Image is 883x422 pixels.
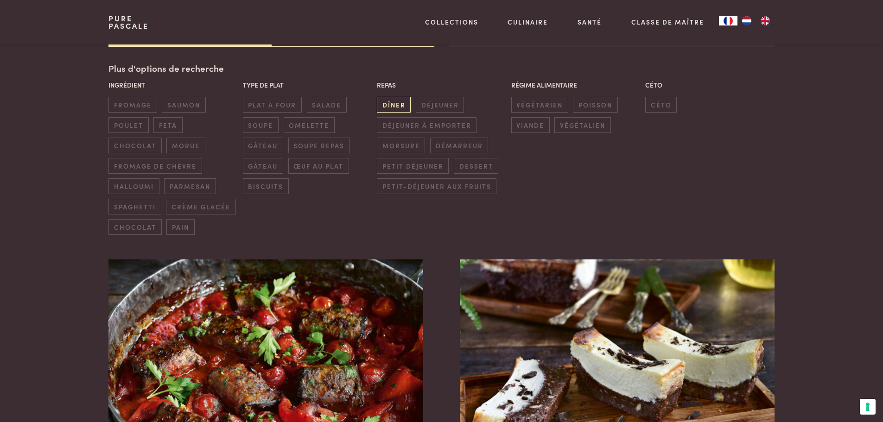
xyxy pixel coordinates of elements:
[645,97,677,112] span: céto
[243,138,283,153] span: gâteau
[578,17,602,27] a: Santé
[153,117,182,132] span: feta
[243,97,302,112] span: plat à four
[573,97,617,112] span: poisson
[719,16,775,25] aside: Language selected: Français
[243,117,279,132] span: soupe
[243,158,283,173] span: gâteau
[737,16,775,25] ul: Language list
[377,97,411,112] span: dîner
[108,97,157,112] span: fromage
[377,80,506,90] p: Repas
[719,16,737,25] a: FR
[243,80,372,90] p: Type de plat
[719,16,737,25] div: Language
[288,138,350,153] span: soupe repas
[860,399,876,415] button: Vos préférences en matière de consentement pour les technologies de suivi
[164,178,216,194] span: parmesan
[108,138,161,153] span: chocolat
[377,178,496,194] span: petit-déjeuner aux fruits
[511,117,550,132] span: viande
[511,80,641,90] p: Régime alimentaire
[243,178,289,194] span: biscuits
[508,17,548,27] a: Culinaire
[108,158,202,173] span: fromage de chèvre
[288,158,349,173] span: œuf au plat
[108,199,161,214] span: spaghetti
[108,219,161,234] span: chocolat
[416,97,464,112] span: déjeuner
[377,117,476,132] span: déjeuner à emporter
[108,117,148,132] span: poulet
[645,80,775,90] p: Céto
[425,17,478,27] a: Collections
[166,199,235,214] span: crème glacée
[511,97,568,112] span: végétarien
[307,97,347,112] span: salade
[162,97,205,112] span: saumon
[737,16,756,25] a: NL
[554,117,610,132] span: végétalien
[377,158,449,173] span: petit déjeuner
[631,17,704,27] a: Classe de maître
[454,158,498,173] span: dessert
[756,16,775,25] a: EN
[108,15,149,30] a: PurePascale
[108,80,238,90] p: Ingrédient
[284,117,335,132] span: omelette
[377,138,425,153] span: morsure
[430,138,488,153] span: démarreur
[166,219,194,234] span: pain
[166,138,205,153] span: morue
[108,178,159,194] span: halloumi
